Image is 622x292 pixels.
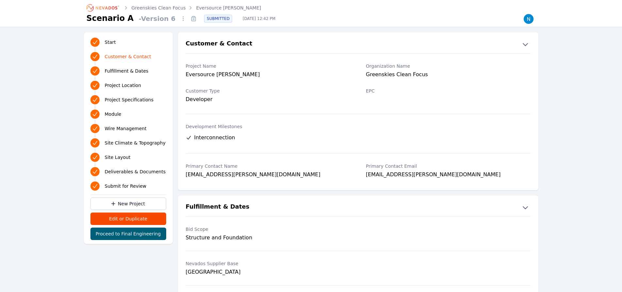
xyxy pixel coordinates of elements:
button: Proceed to Final Engineering [90,228,166,240]
span: Submit for Review [105,183,147,189]
div: Eversource [PERSON_NAME] [186,71,350,80]
h1: Scenario A [87,13,134,24]
span: Start [105,39,116,45]
button: Edit or Duplicate [90,213,166,225]
span: Project Location [105,82,141,89]
label: Primary Contact Name [186,163,350,169]
span: [DATE] 12:42 PM [237,16,280,21]
span: Site Climate & Topography [105,140,166,146]
span: Interconnection [194,134,235,142]
span: Site Layout [105,154,131,161]
label: Development Milestones [186,123,531,130]
h2: Customer & Contact [186,39,252,49]
span: Project Specifications [105,96,154,103]
span: Customer & Contact [105,53,151,60]
label: EPC [366,88,531,94]
div: Greenskies Clean Focus [366,71,531,80]
a: Greenskies Clean Focus [132,5,186,11]
span: Deliverables & Documents [105,168,166,175]
label: Organization Name [366,63,531,69]
button: Fulfillment & Dates [178,202,538,213]
label: Nevados Supplier Base [186,260,350,267]
div: [EMAIL_ADDRESS][PERSON_NAME][DOMAIN_NAME] [366,171,531,180]
span: Module [105,111,121,117]
div: SUBMITTED [204,15,232,23]
div: [GEOGRAPHIC_DATA] [186,268,350,276]
button: Customer & Contact [178,39,538,49]
label: Primary Contact Email [366,163,531,169]
a: New Project [90,198,166,210]
div: Structure and Foundation [186,234,350,242]
div: Developer [186,95,350,103]
nav: Progress [90,36,166,192]
span: Fulfillment & Dates [105,68,149,74]
nav: Breadcrumb [87,3,261,13]
h2: Fulfillment & Dates [186,202,249,213]
span: - Version 6 [136,14,178,23]
img: Nick Rompala [523,14,534,24]
label: Customer Type [186,88,350,94]
div: [EMAIL_ADDRESS][PERSON_NAME][DOMAIN_NAME] [186,171,350,180]
span: Wire Management [105,125,147,132]
label: Project Name [186,63,350,69]
label: Bid Scope [186,226,350,232]
a: Eversource [PERSON_NAME] [196,5,261,11]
